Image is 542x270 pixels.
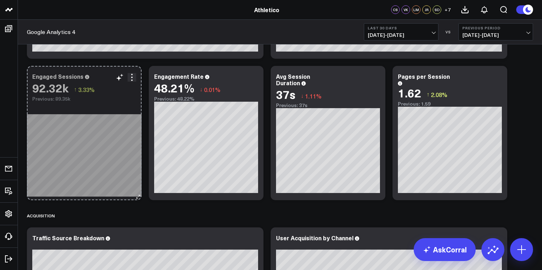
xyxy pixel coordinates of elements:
span: ↑ [427,90,429,99]
div: Previous: 1.59 [398,101,502,107]
div: 92.32k [32,81,68,94]
a: AskCorral [414,238,476,261]
div: Acquisition [27,207,55,224]
span: ↓ [200,85,203,94]
div: VS [442,30,455,34]
div: Engagement Rate [154,72,204,80]
div: CS [391,5,400,14]
b: Last 30 Days [368,26,434,30]
div: SD [433,5,441,14]
div: JR [422,5,431,14]
button: Last 30 Days[DATE]-[DATE] [364,23,438,40]
span: + 7 [444,7,451,12]
div: Avg Session Duration [276,72,310,87]
div: Previous: 48.22% [154,96,258,102]
div: Traffic Source Breakdown [32,234,104,242]
span: 0.01% [204,86,220,93]
span: 3.33% [78,86,95,93]
div: Previous: 37s [276,102,380,108]
div: Pages per Session [398,72,450,80]
a: Google Analytics 4 [27,28,75,36]
span: ↑ [74,85,77,94]
b: Previous Period [462,26,529,30]
div: Previous: 89.35k [32,96,136,102]
div: Engaged Sessions [32,72,84,80]
button: +7 [443,5,452,14]
span: [DATE] - [DATE] [462,32,529,38]
div: VK [401,5,410,14]
a: Athletico [254,6,279,14]
span: ↓ [301,91,304,101]
span: 2.08% [431,91,447,98]
div: User Acquisition by Channel [276,234,353,242]
span: 1.11% [305,92,322,100]
span: [DATE] - [DATE] [368,32,434,38]
div: 1.62 [398,86,421,99]
div: 37s [276,88,295,101]
div: LM [412,5,420,14]
div: 48.21% [154,81,194,94]
button: Previous Period[DATE]-[DATE] [458,23,533,40]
